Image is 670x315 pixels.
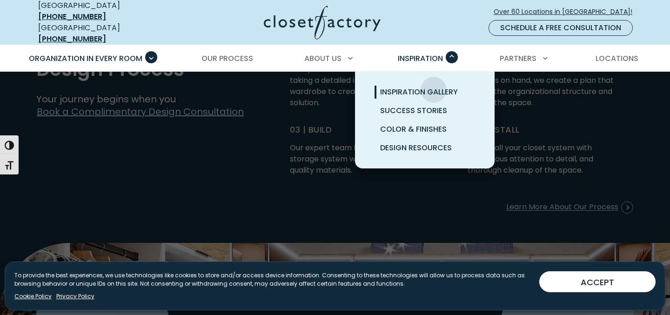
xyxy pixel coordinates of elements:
button: ACCEPT [539,271,656,292]
span: Over 60 Locations in [GEOGRAPHIC_DATA]! [494,7,640,17]
span: Color & Finishes [380,124,447,134]
a: [PHONE_NUMBER] [38,11,106,22]
img: Closet Factory Logo [264,6,381,40]
div: [GEOGRAPHIC_DATA] [38,22,173,45]
span: Locations [596,53,638,64]
p: To provide the best experiences, we use technologies like cookies to store and/or access device i... [14,271,532,288]
a: Privacy Policy [56,292,94,301]
span: Inspiration Gallery [380,87,458,97]
span: Our Process [201,53,253,64]
a: Cookie Policy [14,292,52,301]
span: Partners [500,53,536,64]
span: About Us [304,53,342,64]
span: Success Stories [380,105,447,116]
a: [PHONE_NUMBER] [38,34,106,44]
a: Schedule a Free Consultation [489,20,633,36]
a: Over 60 Locations in [GEOGRAPHIC_DATA]! [493,4,640,20]
span: Design Resources [380,142,452,153]
span: Organization in Every Room [29,53,142,64]
span: Inspiration [398,53,443,64]
nav: Primary Menu [22,46,648,72]
ul: Inspiration submenu [355,72,495,168]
